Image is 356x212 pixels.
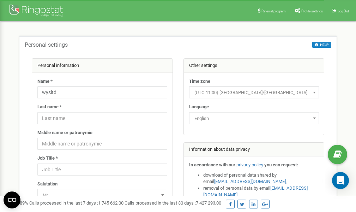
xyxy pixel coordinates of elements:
[37,104,62,110] label: Last name *
[192,88,316,98] span: (UTC-11:00) Pacific/Midway
[196,200,221,206] u: 7 427 293,00
[184,143,324,157] div: Information about data privacy
[203,172,319,185] li: download of personal data shared by email ,
[236,162,263,167] a: privacy policy
[301,9,323,13] span: Profile settings
[37,155,58,162] label: Job Title *
[37,138,167,150] input: Middle name or patronymic
[203,185,319,198] li: removal of personal data by email ,
[189,104,209,110] label: Language
[189,112,319,124] span: English
[214,179,286,184] a: [EMAIL_ADDRESS][DOMAIN_NAME]
[37,130,92,136] label: Middle name or patronymic
[37,164,167,176] input: Job Title
[37,86,167,98] input: Name
[264,162,298,167] strong: you can request:
[37,189,167,201] span: Mr.
[312,42,331,48] button: HELP
[37,181,58,188] label: Salutation
[29,200,123,206] span: Calls processed in the last 7 days :
[25,42,68,48] h5: Personal settings
[4,191,20,208] button: Open CMP widget
[37,112,167,124] input: Last name
[332,172,349,189] div: Open Intercom Messenger
[338,9,349,13] span: Log Out
[184,59,324,73] div: Other settings
[37,78,53,85] label: Name *
[261,9,286,13] span: Referral program
[98,200,123,206] u: 1 745 662,00
[189,86,319,98] span: (UTC-11:00) Pacific/Midway
[32,59,173,73] div: Personal information
[125,200,221,206] span: Calls processed in the last 30 days :
[189,78,210,85] label: Time zone
[40,190,165,200] span: Mr.
[189,162,235,167] strong: In accordance with our
[192,114,316,124] span: English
